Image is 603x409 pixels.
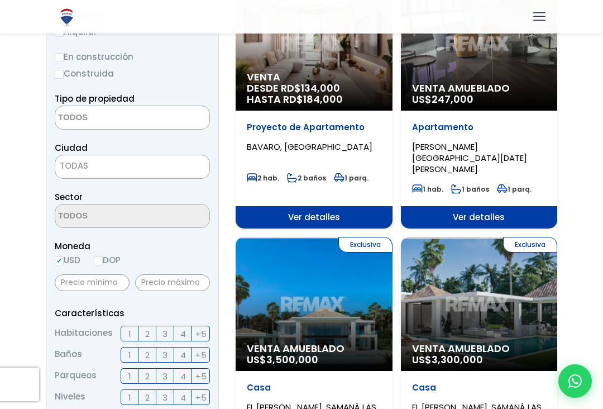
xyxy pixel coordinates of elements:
span: Tipo de propiedad [55,93,135,104]
span: 1 [128,391,131,405]
textarea: Search [55,106,164,130]
p: Características [55,306,210,320]
span: Niveles [55,389,85,405]
span: 1 baños [451,184,489,194]
a: mobile menu [530,7,549,26]
span: 3,300,000 [432,353,483,367]
input: Construida [55,70,64,79]
img: Logo de REMAX [57,7,76,27]
span: 3 [162,391,167,405]
span: Habitaciones [55,326,113,341]
span: TODAS [60,160,88,172]
span: 2 [145,391,150,405]
span: +5 [195,348,207,362]
span: [PERSON_NAME][GEOGRAPHIC_DATA][DATE][PERSON_NAME] [412,141,527,175]
span: +5 [195,369,207,383]
span: TODAS [55,158,209,174]
span: 4 [180,348,186,362]
span: Venta [247,72,381,83]
label: En construcción [55,50,210,64]
span: Exclusiva [338,237,393,253]
input: Precio máximo [135,274,210,291]
span: Venta Amueblado [247,343,381,354]
span: +5 [195,391,207,405]
input: Precio mínimo [55,274,130,291]
span: 3,500,000 [266,353,318,367]
p: Casa [247,382,381,393]
span: Venta Amueblado [412,83,547,94]
span: 1 [128,369,131,383]
span: Ver detalles [236,206,393,229]
span: 2 [145,369,150,383]
span: DESDE RD$ [247,83,381,105]
span: US$ [412,92,473,106]
span: 247,000 [432,92,473,106]
span: 1 parq. [334,173,368,183]
span: 2 baños [287,173,326,183]
label: Construida [55,66,210,80]
input: DOP [94,256,103,265]
span: +5 [195,327,207,341]
span: 3 [162,327,167,341]
span: Ver detalles [401,206,558,229]
label: DOP [94,253,121,267]
input: USD [55,256,64,265]
span: 2 [145,327,150,341]
span: Sector [55,191,83,203]
p: Apartamento [412,122,547,133]
span: 134,000 [301,81,340,95]
p: Proyecto de Apartamento [247,122,381,133]
span: 2 [145,348,150,362]
label: USD [55,253,80,267]
span: BAVARO, [GEOGRAPHIC_DATA] [247,141,372,153]
span: Parqueos [55,368,97,384]
span: 3 [162,348,167,362]
span: 4 [180,327,186,341]
span: US$ [247,353,318,367]
span: Ciudad [55,142,88,154]
span: TODAS [55,155,210,179]
span: 4 [180,369,186,383]
p: Casa [412,382,547,393]
span: Venta Amueblado [412,343,547,354]
span: Baños [55,347,82,363]
span: 1 [128,327,131,341]
span: 3 [162,369,167,383]
span: US$ [412,353,483,367]
span: 2 hab. [247,173,279,183]
span: 1 hab. [412,184,443,194]
input: En construcción [55,53,64,62]
span: Moneda [55,239,210,253]
span: 184,000 [303,92,343,106]
span: Exclusiva [503,237,557,253]
span: 4 [180,391,186,405]
span: 1 parq. [497,184,532,194]
span: HASTA RD$ [247,94,381,105]
textarea: Search [55,204,164,229]
span: 1 [128,348,131,362]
